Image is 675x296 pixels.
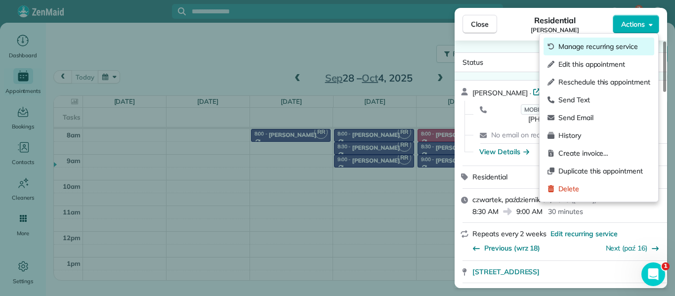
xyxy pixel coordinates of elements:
span: [PERSON_NAME] [472,88,528,97]
span: [PHONE_NUMBER] [528,115,589,124]
span: Reschedule this appointment [558,77,650,87]
span: [PERSON_NAME] [531,26,579,34]
a: Open profile [533,86,585,96]
span: Close [471,19,489,29]
iframe: Intercom live chat [641,262,665,286]
a: [STREET_ADDRESS] [472,267,661,277]
span: Actions [621,19,645,29]
span: Previous (wrz 18) [484,243,540,253]
button: Previous (wrz 18) [472,243,540,253]
span: No email on record [491,130,550,139]
span: Send Email [558,113,650,123]
span: 9:00 AM [516,207,543,216]
span: Create invoice… [558,148,650,158]
span: History [558,130,650,140]
a: Next (paź 16) [606,244,648,253]
span: 1 [662,262,670,270]
span: · [528,89,533,97]
span: Residential [472,172,507,181]
span: czwartek, październik 02, 2025 [472,195,569,204]
button: View Details [479,147,529,157]
button: Close [463,15,497,34]
span: Send Text [558,95,650,105]
span: MOBILE (DO NOT TEXT) [521,104,592,115]
a: MOBILE (DO NOT TEXT)[PHONE_NUMBER] [491,104,627,124]
span: 8:30 AM [472,207,499,216]
p: 30 minutes [548,207,583,216]
button: Next (paź 16) [606,243,660,253]
span: Residential [534,14,576,26]
span: Delete [558,184,650,194]
span: Repeats every 2 weeks [472,229,547,238]
span: [STREET_ADDRESS] [472,267,540,277]
span: Duplicate this appointment [558,166,650,176]
span: Edit this appointment [558,59,650,69]
span: Status [463,58,483,67]
span: Edit recurring service [550,229,618,239]
span: ( [DATE] ) [571,195,596,204]
span: Manage recurring service [558,42,650,51]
